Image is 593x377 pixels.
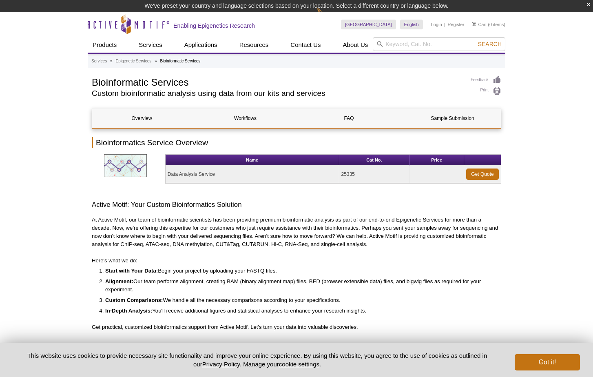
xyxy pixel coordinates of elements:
[409,155,464,166] th: Price
[339,166,410,183] td: 25335
[196,109,295,128] a: Workflows
[105,268,158,274] strong: Start with Your Data:
[472,20,505,29] li: (0 items)
[91,58,107,65] a: Services
[110,59,113,63] li: »
[166,155,339,166] th: Name
[92,137,501,148] h2: Bioinformatics Service Overview
[202,361,240,368] a: Privacy Policy
[92,323,501,331] p: Get practical, customized bioinformatics support from Active Motif. Let's turn your data into val...
[471,75,501,84] a: Feedback
[466,169,499,180] a: Get Quote
[105,307,493,315] li: You'll receive additional figures and statistical analyses to enhance your research insights.
[105,296,493,304] li: We handle all the necessary comparisons according to your specifications.
[285,37,325,53] a: Contact Us
[92,90,462,97] h2: Custom bioinformatic analysis using data from our kits and services
[299,109,398,128] a: FAQ
[92,200,501,210] h3: Active Motif: Your Custom Bioinformatics Solution
[92,216,501,248] p: At Active Motif, our team of bioinformatic scientists has been providing premium bioinformatic an...
[235,37,274,53] a: Resources
[13,351,501,368] p: This website uses cookies to provide necessary site functionality and improve your online experie...
[471,86,501,95] a: Print
[179,37,222,53] a: Applications
[92,109,191,128] a: Overview
[105,297,163,303] strong: Custom Comparisons:
[160,59,200,63] li: Bioinformatic Services
[338,37,373,53] a: About Us
[105,277,493,294] li: Our team performs alignment, creating BAM (binary alignment map) files, BED (browser extensible d...
[92,257,501,265] p: Here's what we do:
[105,308,152,314] strong: In-Depth Analysis:
[373,37,505,51] input: Keyword, Cat. No.
[400,20,423,29] a: English
[515,354,580,370] button: Got it!
[339,155,410,166] th: Cat No.
[166,166,339,183] td: Data Analysis Service
[115,58,151,65] a: Epigenetic Services
[173,22,255,29] h2: Enabling Epigenetics Research
[105,267,493,275] li: Begin your project by uploading your FASTQ files.
[279,361,319,368] button: cookie settings
[341,20,396,29] a: [GEOGRAPHIC_DATA]
[134,37,167,53] a: Services
[105,278,133,284] strong: Alignment:
[155,59,157,63] li: »
[444,20,445,29] li: |
[472,22,487,27] a: Cart
[88,37,122,53] a: Products
[104,154,147,177] img: Bioinformatic data
[316,6,338,25] img: Change Here
[476,40,504,48] button: Search
[447,22,464,27] a: Register
[431,22,442,27] a: Login
[403,109,502,128] a: Sample Submission
[478,41,502,47] span: Search
[92,75,462,88] h1: Bioinformatic Services
[472,22,476,26] img: Your Cart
